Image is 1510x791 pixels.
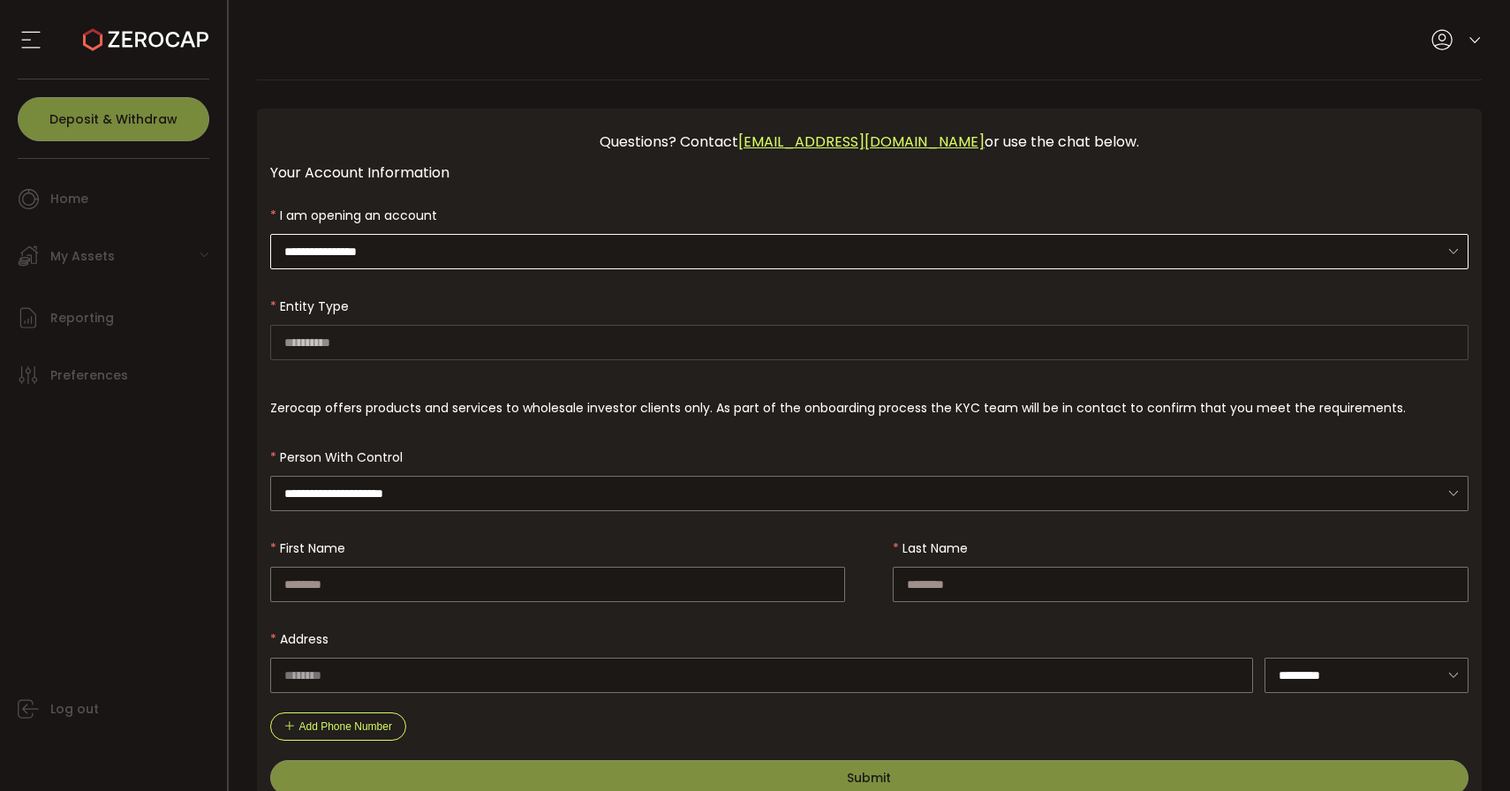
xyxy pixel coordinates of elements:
[50,305,114,331] span: Reporting
[50,363,128,388] span: Preferences
[18,97,209,141] button: Deposit & Withdraw
[738,132,985,152] a: [EMAIL_ADDRESS][DOMAIN_NAME]
[270,395,1469,420] div: Zerocap offers products and services to wholesale investor clients only. As part of the onboardin...
[270,162,1469,184] div: Your Account Information
[49,113,177,125] span: Deposit & Withdraw
[50,186,88,212] span: Home
[270,712,406,741] button: Add Phone Number
[50,697,99,722] span: Log out
[270,122,1469,162] div: Questions? Contact or use the chat below.
[847,769,891,787] span: Submit
[50,244,115,269] span: My Assets
[299,720,392,733] span: Add Phone Number
[270,630,339,648] label: Address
